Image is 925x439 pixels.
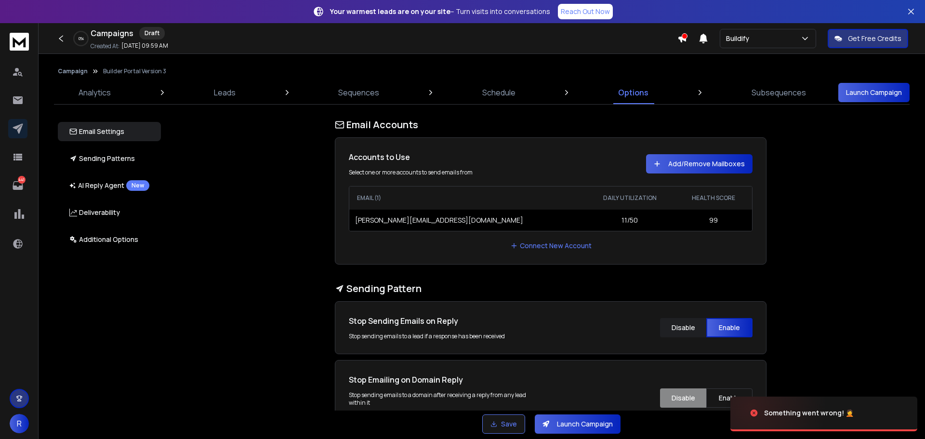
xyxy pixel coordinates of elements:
[18,176,26,184] p: 441
[752,87,806,98] p: Subsequences
[10,414,29,433] button: R
[58,122,161,141] button: Email Settings
[476,81,521,104] a: Schedule
[79,36,84,41] p: 0 %
[730,387,827,439] img: image
[91,42,119,50] p: Created At:
[91,27,133,39] h1: Campaigns
[746,81,812,104] a: Subsequences
[838,83,910,102] button: Launch Campaign
[764,408,854,418] div: Something went wrong! 🤦
[332,81,385,104] a: Sequences
[73,81,117,104] a: Analytics
[79,87,111,98] p: Analytics
[330,7,550,16] p: – Turn visits into conversations
[103,67,166,75] p: Builder Portal Version 3
[726,34,753,43] p: Buildify
[828,29,908,48] button: Get Free Credits
[208,81,241,104] a: Leads
[8,176,27,195] a: 441
[335,118,766,132] h1: Email Accounts
[482,87,515,98] p: Schedule
[558,4,613,19] a: Reach Out Now
[69,127,124,136] p: Email Settings
[214,87,236,98] p: Leads
[848,34,901,43] p: Get Free Credits
[561,7,610,16] p: Reach Out Now
[618,87,648,98] p: Options
[10,33,29,51] img: logo
[612,81,654,104] a: Options
[121,42,168,50] p: [DATE] 09:59 AM
[338,87,379,98] p: Sequences
[139,27,165,40] div: Draft
[58,67,88,75] button: Campaign
[330,7,450,16] strong: Your warmest leads are on your site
